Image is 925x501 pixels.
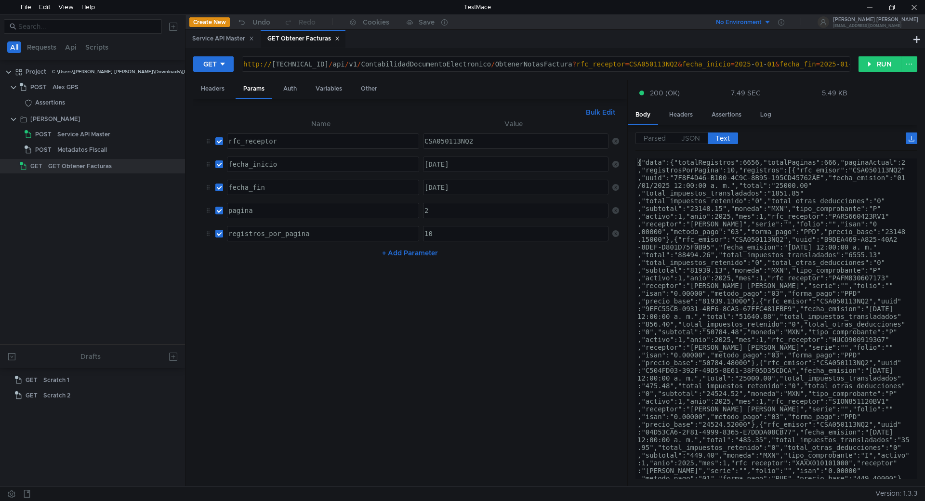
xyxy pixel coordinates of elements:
div: Save [419,19,435,26]
div: Log [753,106,779,124]
input: Search... [18,21,156,32]
div: Body [628,106,658,125]
div: [PERSON_NAME] [PERSON_NAME] [833,17,918,22]
div: Other [353,80,385,98]
div: C:\Users\[PERSON_NAME].[PERSON_NAME]\Downloads\[PERSON_NAME]\Project [52,65,239,79]
button: GET [193,56,234,72]
div: 5.49 KB [822,89,847,97]
div: Params [236,80,272,99]
div: Metadatos Fiscall [57,143,107,157]
span: GET [30,159,42,173]
button: No Environment [704,14,771,30]
div: Assertions [35,95,65,110]
div: Scratch 2 [43,388,70,403]
button: Undo [230,15,277,29]
div: Service API Master [57,127,110,142]
button: Bulk Edit [582,106,619,118]
div: [EMAIL_ADDRESS][DOMAIN_NAME] [833,24,918,27]
div: No Environment [716,18,762,27]
div: Auth [276,80,304,98]
div: GET Obtener Facturas [48,159,112,173]
div: Variables [308,80,350,98]
div: Service API Master [192,34,254,44]
span: JSON [681,134,700,143]
button: Redo [277,15,322,29]
div: GET [203,59,217,69]
div: 7.49 SEC [731,89,761,97]
button: Create New [189,17,230,27]
button: Scripts [82,41,111,53]
div: Undo [252,16,270,28]
div: Scratch 1 [43,373,69,387]
div: [PERSON_NAME] [30,112,80,126]
div: Drafts [80,351,101,362]
div: Headers [193,80,232,98]
div: GET Obtener Facturas [267,34,340,44]
span: Text [715,134,730,143]
button: Requests [24,41,59,53]
div: Alex GPS [53,80,79,94]
div: Project [26,65,46,79]
span: Parsed [644,134,666,143]
div: Redo [299,16,316,28]
span: GET [26,388,38,403]
th: Name [223,118,419,130]
span: 200 (OK) [650,88,680,98]
span: Version: 1.3.3 [875,487,917,501]
button: All [7,41,21,53]
span: POST [35,127,52,142]
button: + Add Parameter [378,247,442,259]
div: Headers [661,106,700,124]
div: Assertions [704,106,749,124]
button: Api [62,41,79,53]
span: POST [30,80,47,94]
button: RUN [859,56,901,72]
th: Value [419,118,608,130]
span: POST [35,143,52,157]
div: Cookies [363,16,389,28]
span: GET [26,373,38,387]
